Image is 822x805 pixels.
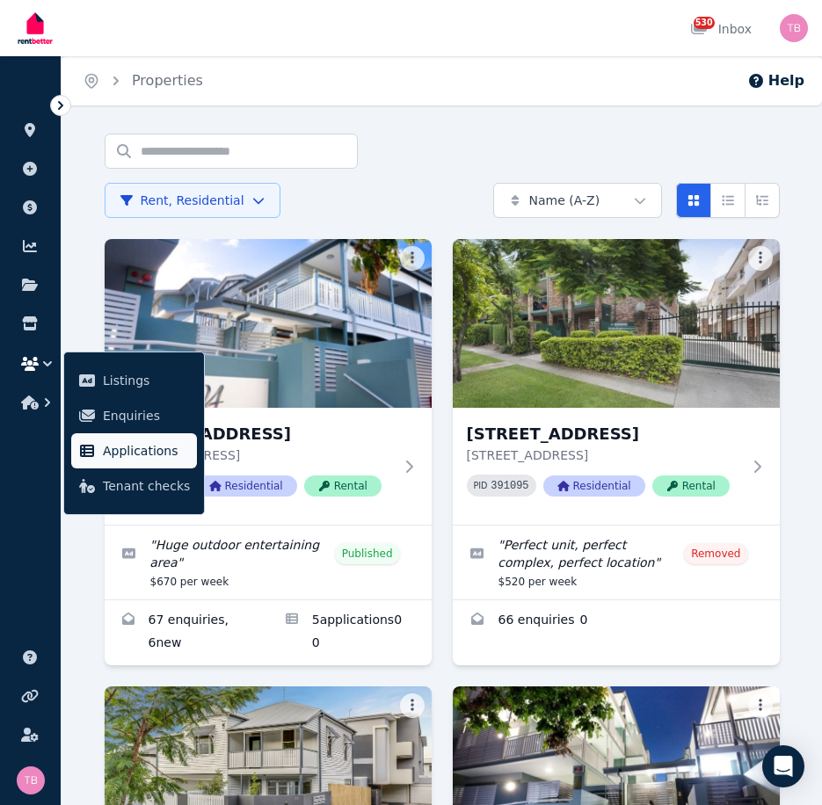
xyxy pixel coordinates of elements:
[120,192,244,209] span: Rent, Residential
[17,766,45,794] img: Tracy Barrett
[105,526,432,599] a: Edit listing: Huge outdoor entertaining area
[119,446,393,464] p: [STREET_ADDRESS]
[453,526,780,599] a: Edit listing: Perfect unit, perfect complex, perfect location
[103,405,190,426] span: Enquiries
[105,239,432,525] a: 1/24 Welsby St, New Farm[STREET_ADDRESS][STREET_ADDRESS]PID 392333ResidentialRental
[71,363,197,398] a: Listings
[453,239,780,525] a: 2/16 Lamington St, New Farm[STREET_ADDRESS][STREET_ADDRESS]PID 391095ResidentialRental
[103,440,190,461] span: Applications
[474,481,488,490] small: PID
[676,183,711,218] button: Card view
[710,183,746,218] button: Compact list view
[105,600,268,665] a: Enquiries for 1/24 Welsby St, New Farm
[71,468,197,504] a: Tenant checks
[748,246,773,271] button: More options
[529,192,600,209] span: Name (A-Z)
[62,56,224,105] nav: Breadcrumb
[747,70,804,91] button: Help
[119,422,393,446] h3: [STREET_ADDRESS]
[676,183,780,218] div: View options
[467,446,741,464] p: [STREET_ADDRESS]
[762,745,804,787] div: Open Intercom Messenger
[690,20,752,38] div: Inbox
[103,475,190,497] span: Tenant checks
[304,475,382,497] span: Rental
[745,183,780,218] button: Expanded list view
[748,693,773,718] button: More options
[14,6,56,50] img: RentBetter
[71,433,197,468] a: Applications
[400,246,425,271] button: More options
[467,422,741,446] h3: [STREET_ADDRESS]
[400,693,425,718] button: More options
[694,17,715,29] span: 530
[543,475,645,497] span: Residential
[491,480,528,492] code: 391095
[453,239,780,408] img: 2/16 Lamington St, New Farm
[132,72,203,89] a: Properties
[71,398,197,433] a: Enquiries
[453,600,780,642] a: Enquiries for 2/16 Lamington St, New Farm
[780,14,808,42] img: Tracy Barrett
[195,475,297,497] span: Residential
[493,183,662,218] button: Name (A-Z)
[103,370,190,391] span: Listings
[652,475,730,497] span: Rental
[268,600,432,665] a: Applications for 1/24 Welsby St, New Farm
[105,239,432,408] img: 1/24 Welsby St, New Farm
[105,183,280,218] button: Rent, Residential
